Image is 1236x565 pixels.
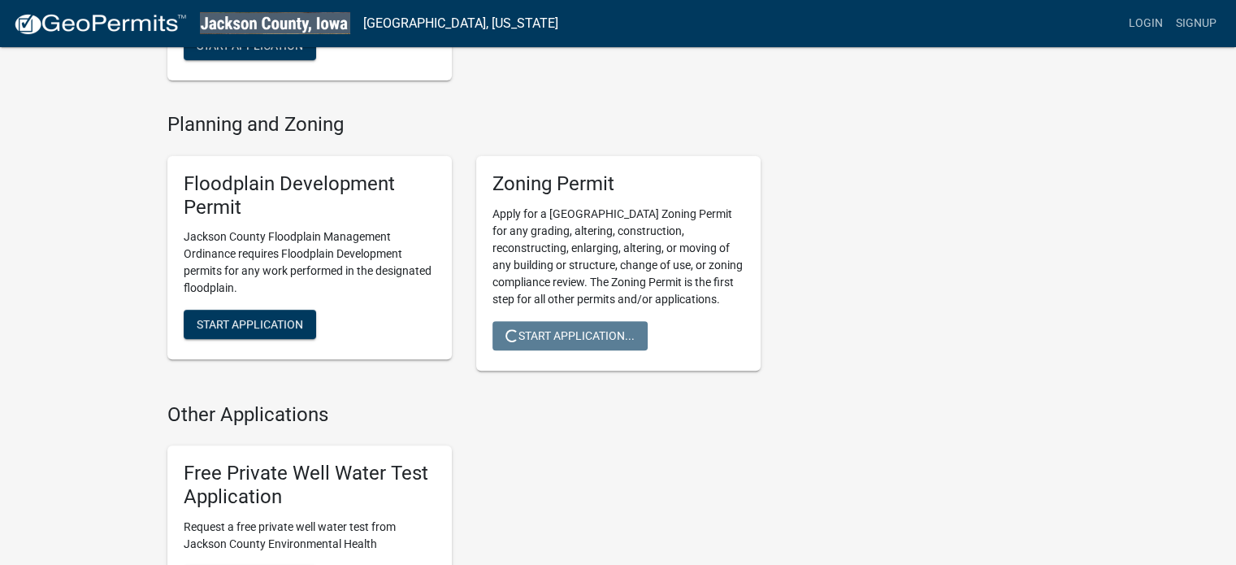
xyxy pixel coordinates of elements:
[184,462,436,509] h5: Free Private Well Water Test Application
[184,519,436,553] p: Request a free private well water test from Jackson County Environmental Health
[197,318,303,331] span: Start Application
[363,10,558,37] a: [GEOGRAPHIC_DATA], [US_STATE]
[184,310,316,339] button: Start Application
[1169,8,1223,39] a: Signup
[197,38,303,51] span: Start Application
[492,206,744,308] p: Apply for a [GEOGRAPHIC_DATA] Zoning Permit for any grading, altering, construction, reconstructi...
[200,12,350,34] img: Jackson County, Iowa
[492,172,744,196] h5: Zoning Permit
[167,403,761,427] h4: Other Applications
[184,172,436,219] h5: Floodplain Development Permit
[492,321,648,350] button: Start Application...
[1122,8,1169,39] a: Login
[505,328,635,341] span: Start Application...
[184,228,436,297] p: Jackson County Floodplain Management Ordinance requires Floodplain Development permits for any wo...
[184,31,316,60] button: Start Application
[167,113,761,137] h4: Planning and Zoning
